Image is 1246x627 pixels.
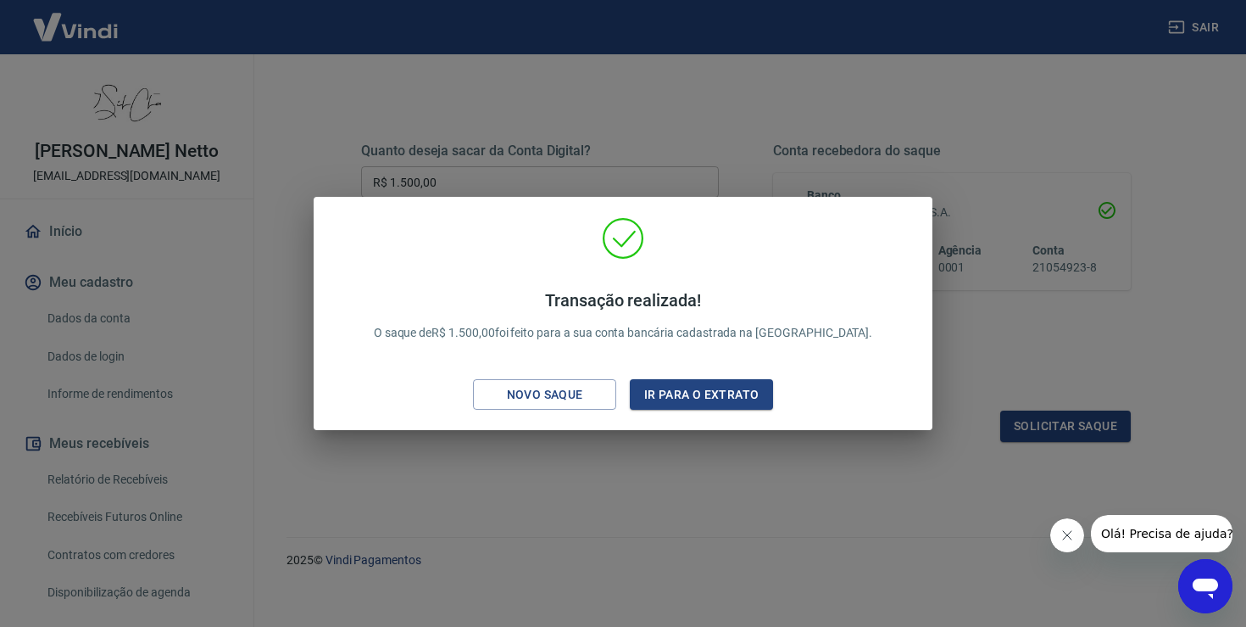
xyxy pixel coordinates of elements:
div: Novo saque [487,384,604,406]
iframe: Mensagem da empresa [1091,515,1232,552]
iframe: Fechar mensagem [1050,518,1084,552]
h4: Transação realizada! [374,290,873,311]
span: Olá! Precisa de ajuda? [10,12,142,25]
button: Novo saque [473,379,616,411]
p: O saque de R$ 1.500,00 foi feito para a sua conta bancária cadastrada na [GEOGRAPHIC_DATA]. [374,290,873,342]
iframe: Botão para abrir a janela de mensagens [1178,559,1232,613]
button: Ir para o extrato [630,379,773,411]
